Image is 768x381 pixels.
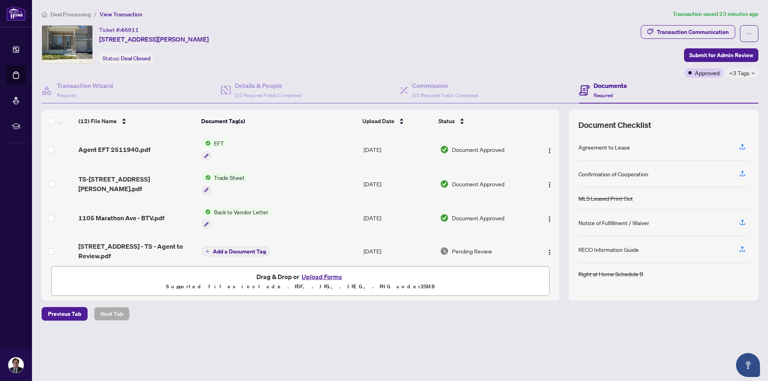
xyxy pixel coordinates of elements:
[211,207,272,216] span: Back to Vendor Letter
[452,180,504,188] span: Document Approved
[48,307,81,320] span: Previous Tab
[546,148,553,154] img: Logo
[412,81,478,90] h4: Commission
[256,271,344,282] span: Drag & Drop or
[360,235,437,267] td: [DATE]
[546,182,553,188] img: Logo
[360,201,437,235] td: [DATE]
[746,31,752,36] span: ellipsis
[202,173,248,195] button: Status IconTrade Sheet
[121,26,139,34] span: 46911
[689,49,753,62] span: Submit for Admin Review
[211,139,227,148] span: EFT
[695,68,720,77] span: Approved
[78,174,196,193] span: TS-[STREET_ADDRESS] [PERSON_NAME].pdf
[729,68,750,78] span: +3 Tags
[198,110,359,132] th: Document Tag(s)
[57,81,113,90] h4: Transaction Wizard
[360,132,437,167] td: [DATE]
[360,167,437,201] td: [DATE]
[440,247,449,255] img: Document Status
[736,353,760,377] button: Open asap
[594,92,613,98] span: Required
[213,249,266,254] span: Add a Document Tag
[452,247,492,255] span: Pending Review
[211,173,248,182] span: Trade Sheet
[57,92,76,98] span: Required
[673,10,758,19] article: Transaction saved 23 minutes ago
[578,194,633,203] div: MLS Leased Print Out
[56,282,544,291] p: Supported files include .PDF, .JPG, .JPEG, .PNG under 25 MB
[100,11,142,18] span: View Transaction
[121,55,150,62] span: Deal Closed
[99,25,139,34] div: Ticket #:
[52,267,549,296] span: Drag & Drop orUpload FormsSupported files include .PDF, .JPG, .JPEG, .PNG under25MB
[6,6,26,21] img: logo
[543,245,556,257] button: Logo
[452,213,504,222] span: Document Approved
[99,53,154,64] div: Status:
[452,145,504,154] span: Document Approved
[578,170,648,178] div: Confirmation of Cooperation
[546,249,553,255] img: Logo
[78,241,196,261] span: [STREET_ADDRESS] - TS - Agent to Review.pdf
[657,26,729,38] div: Transaction Communication
[359,110,435,132] th: Upload Date
[684,48,758,62] button: Submit for Admin Review
[78,145,150,154] span: Agent EFT 2511940.pdf
[362,117,394,126] span: Upload Date
[440,145,449,154] img: Document Status
[99,34,209,44] span: [STREET_ADDRESS][PERSON_NAME]
[202,139,227,160] button: Status IconEFT
[578,218,649,227] div: Notice of Fulfillment / Waiver
[578,245,639,254] div: RECO Information Guide
[299,271,344,282] button: Upload Forms
[42,307,88,321] button: Previous Tab
[202,207,211,216] img: Status Icon
[546,216,553,222] img: Logo
[78,117,117,126] span: (12) File Name
[42,26,92,63] img: IMG-E12249060_1.jpg
[435,110,530,132] th: Status
[235,81,301,90] h4: Details & People
[75,110,198,132] th: (12) File Name
[206,249,210,253] span: plus
[8,357,24,373] img: Profile Icon
[543,211,556,224] button: Logo
[94,307,130,321] button: Next Tab
[202,139,211,148] img: Status Icon
[751,71,755,75] span: down
[78,213,164,223] span: 1105 Marathon Ave - BTV.pdf
[202,207,272,229] button: Status IconBack to Vendor Letter
[202,247,270,256] button: Add a Document Tag
[578,143,630,152] div: Agreement to Lease
[235,92,301,98] span: 2/2 Required Fields Completed
[438,117,455,126] span: Status
[202,246,270,256] button: Add a Document Tag
[440,213,449,222] img: Document Status
[543,143,556,156] button: Logo
[440,180,449,188] img: Document Status
[94,10,96,19] li: /
[578,120,651,131] span: Document Checklist
[50,11,91,18] span: Deal Processing
[202,173,211,182] img: Status Icon
[594,81,627,90] h4: Documents
[578,269,643,278] div: Right at Home Schedule B
[641,25,735,39] button: Transaction Communication
[543,178,556,190] button: Logo
[412,92,478,98] span: 2/2 Required Fields Completed
[42,12,47,17] span: home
